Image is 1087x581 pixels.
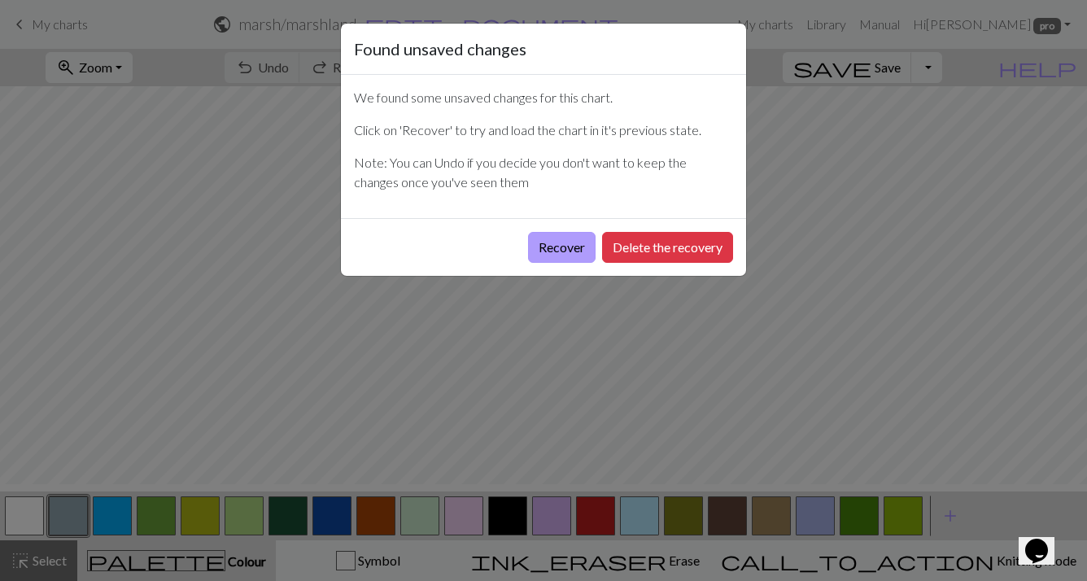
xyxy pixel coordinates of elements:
[354,120,733,140] p: Click on 'Recover' to try and load the chart in it's previous state.
[1019,516,1071,565] iframe: chat widget
[528,232,596,263] button: Recover
[354,153,733,192] p: Note: You can Undo if you decide you don't want to keep the changes once you've seen them
[354,37,526,61] h5: Found unsaved changes
[354,88,733,107] p: We found some unsaved changes for this chart.
[602,232,733,263] button: Delete the recovery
